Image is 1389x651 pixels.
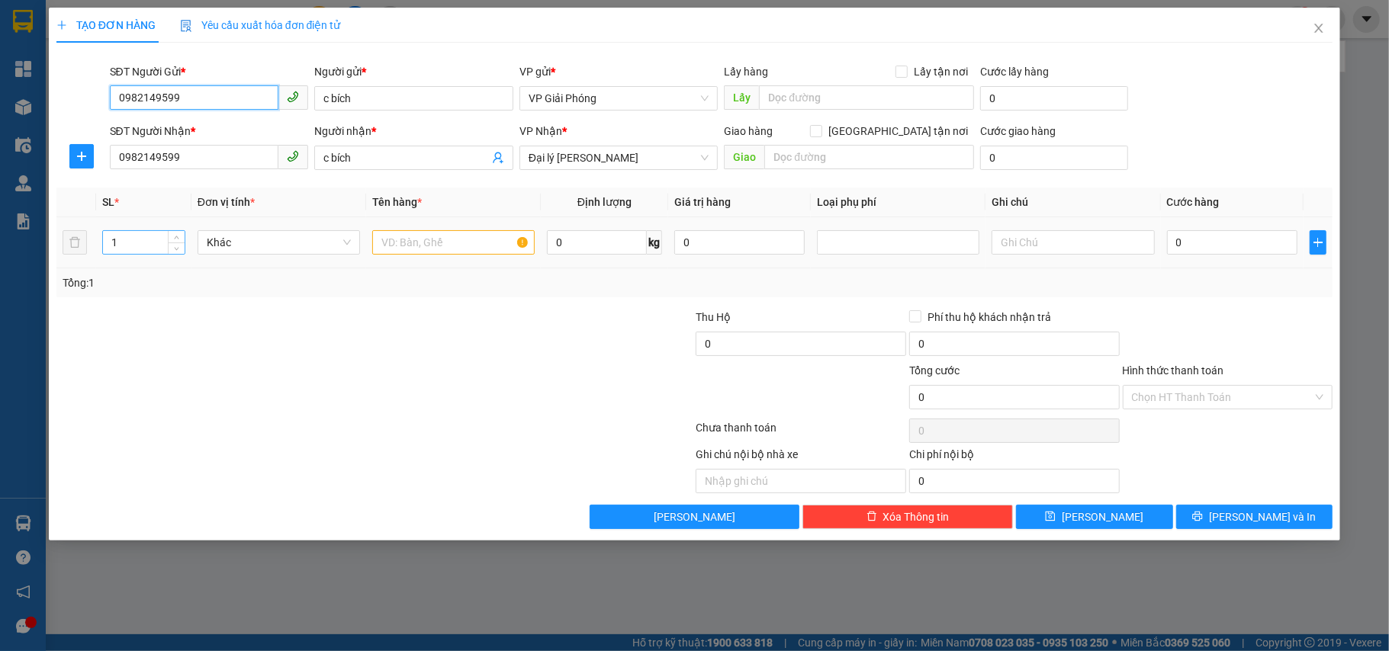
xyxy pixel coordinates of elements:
[492,152,504,164] span: user-add
[694,419,908,446] div: Chưa thanh toán
[909,364,960,377] span: Tổng cước
[647,230,662,255] span: kg
[724,125,773,137] span: Giao hàng
[519,125,562,137] span: VP Nhận
[759,85,974,110] input: Dọc đường
[1297,8,1340,50] button: Close
[198,196,255,208] span: Đơn vị tính
[590,505,800,529] button: [PERSON_NAME]
[696,311,731,323] span: Thu Hộ
[110,63,309,80] div: SĐT Người Gửi
[811,188,985,217] th: Loại phụ phí
[724,145,764,169] span: Giao
[172,244,182,253] span: down
[1192,511,1203,523] span: printer
[992,230,1154,255] input: Ghi Chú
[724,85,759,110] span: Lấy
[1167,196,1220,208] span: Cước hàng
[802,505,1013,529] button: deleteXóa Thông tin
[110,123,309,139] div: SĐT Người Nhận
[696,469,906,493] input: Nhập ghi chú
[908,63,974,80] span: Lấy tận nơi
[1062,508,1143,525] span: [PERSON_NAME]
[674,230,805,255] input: 0
[883,508,950,525] span: Xóa Thông tin
[63,230,87,255] button: delete
[764,145,974,169] input: Dọc đường
[1310,236,1326,249] span: plus
[529,87,709,110] span: VP Giải Phóng
[63,274,537,291] div: Tổng: 1
[1016,505,1173,529] button: save[PERSON_NAME]
[1045,511,1056,523] span: save
[168,231,185,242] span: Increase Value
[287,91,299,103] span: phone
[980,66,1049,78] label: Cước lấy hàng
[980,146,1127,170] input: Cước giao hàng
[69,144,94,168] button: plus
[980,86,1127,111] input: Cước lấy hàng
[168,242,185,254] span: Decrease Value
[696,446,906,469] div: Ghi chú nội bộ nhà xe
[529,146,709,169] span: Đại lý Nghi Hải
[1310,230,1326,255] button: plus
[921,309,1057,325] span: Phí thu hộ khách nhận trả
[867,511,877,523] span: delete
[180,19,341,31] span: Yêu cầu xuất hóa đơn điện tử
[180,20,192,32] img: icon
[909,446,1120,469] div: Chi phí nội bộ
[287,150,299,162] span: phone
[70,150,93,162] span: plus
[674,196,731,208] span: Giá trị hàng
[577,196,632,208] span: Định lượng
[985,188,1160,217] th: Ghi chú
[654,508,735,525] span: [PERSON_NAME]
[724,66,768,78] span: Lấy hàng
[372,196,422,208] span: Tên hàng
[1176,505,1333,529] button: printer[PERSON_NAME] và In
[172,233,182,242] span: up
[822,123,974,139] span: [GEOGRAPHIC_DATA] tận nơi
[207,231,351,254] span: Khác
[56,19,156,31] span: TẠO ĐƠN HÀNG
[102,196,114,208] span: SL
[372,230,535,255] input: VD: Bàn, Ghế
[1123,364,1224,377] label: Hình thức thanh toán
[314,63,513,80] div: Người gửi
[314,123,513,139] div: Người nhận
[519,63,719,80] div: VP gửi
[1209,508,1316,525] span: [PERSON_NAME] và In
[980,125,1056,137] label: Cước giao hàng
[1313,22,1325,34] span: close
[56,20,67,30] span: plus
